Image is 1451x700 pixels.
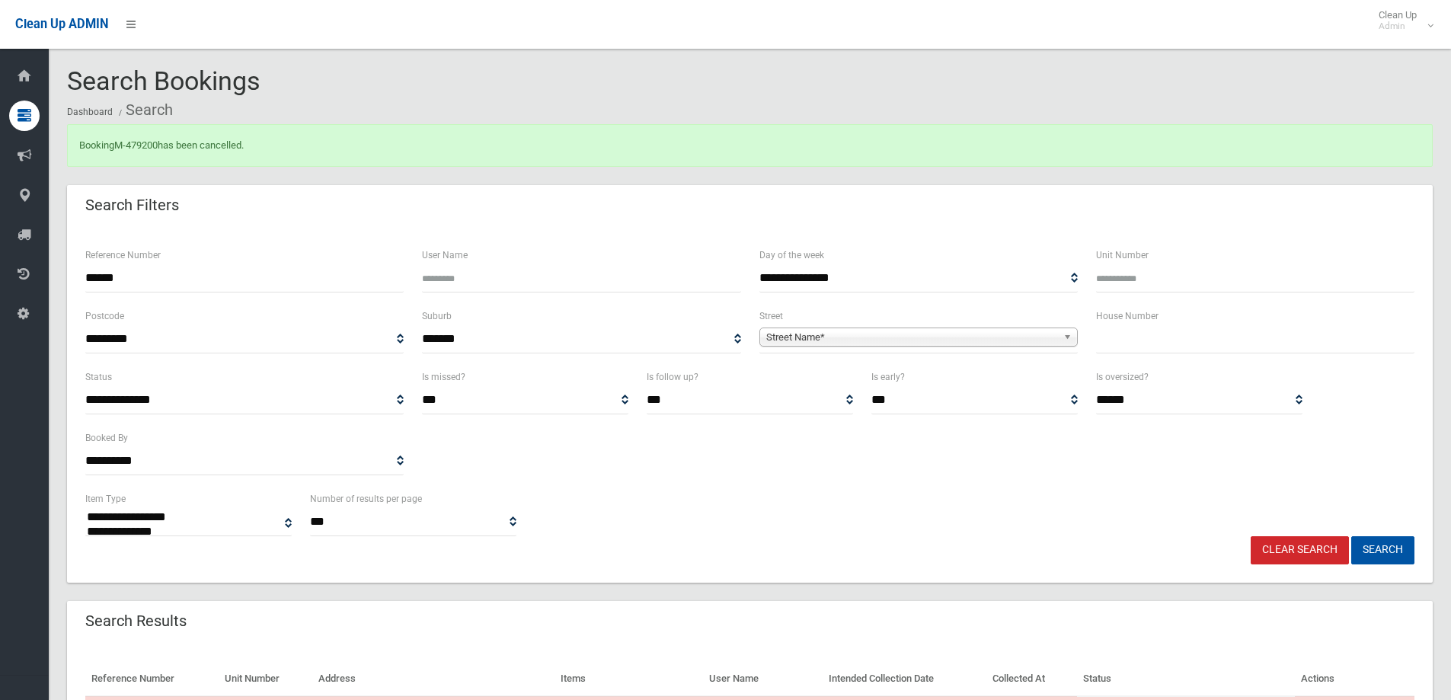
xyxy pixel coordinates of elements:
label: Is missed? [422,369,465,385]
label: Status [85,369,112,385]
label: House Number [1096,308,1159,324]
th: Address [312,662,555,696]
label: Item Type [85,491,126,507]
label: Is early? [871,369,905,385]
a: Clear Search [1251,536,1349,564]
li: Search [115,96,173,124]
label: Unit Number [1096,247,1149,264]
label: User Name [422,247,468,264]
a: Dashboard [67,107,113,117]
a: M-479200 [114,139,158,151]
label: Is oversized? [1096,369,1149,385]
header: Search Results [67,606,205,636]
header: Search Filters [67,190,197,220]
label: Suburb [422,308,452,324]
span: Street Name* [766,328,1057,347]
th: Status [1077,662,1295,696]
label: Day of the week [759,247,824,264]
th: Reference Number [85,662,219,696]
th: Intended Collection Date [823,662,987,696]
th: Items [555,662,703,696]
th: Unit Number [219,662,312,696]
div: Booking has been cancelled. [67,124,1433,167]
span: Clean Up [1371,9,1432,32]
label: Postcode [85,308,124,324]
button: Search [1351,536,1414,564]
small: Admin [1379,21,1417,32]
label: Is follow up? [647,369,698,385]
th: Collected At [986,662,1077,696]
label: Number of results per page [310,491,422,507]
label: Street [759,308,783,324]
th: User Name [703,662,823,696]
span: Clean Up ADMIN [15,17,108,31]
th: Actions [1295,662,1414,696]
label: Booked By [85,430,128,446]
span: Search Bookings [67,66,260,96]
label: Reference Number [85,247,161,264]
